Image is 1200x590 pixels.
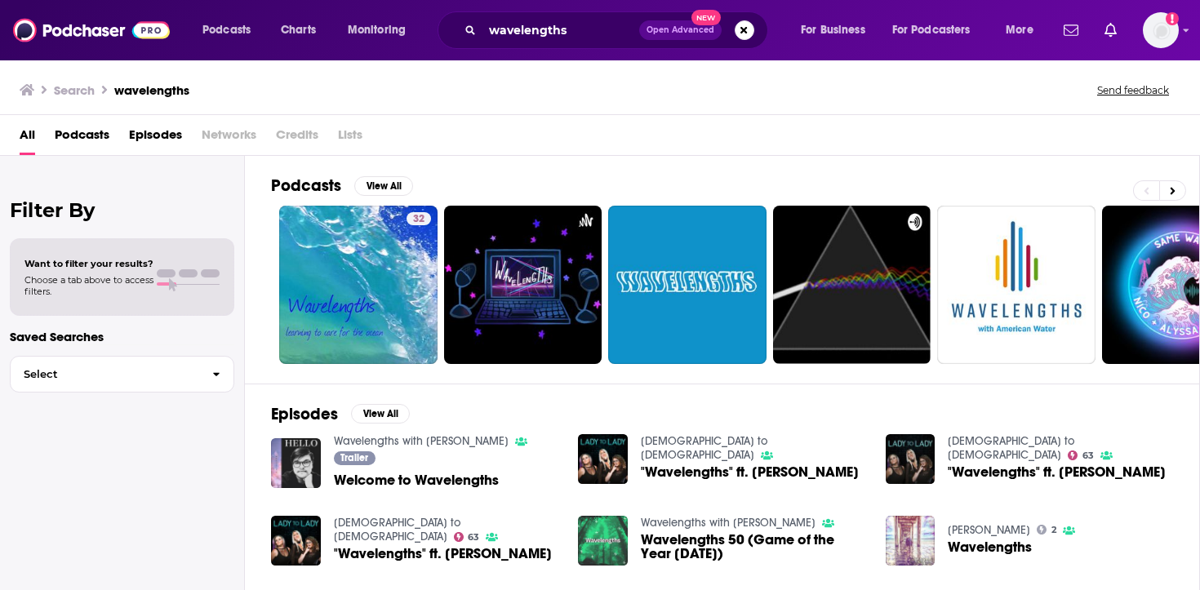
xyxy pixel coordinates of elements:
a: Welcome to Wavelengths [334,473,499,487]
span: Networks [202,122,256,155]
a: 32 [407,212,431,225]
a: PodcastsView All [271,175,413,196]
span: 2 [1051,526,1056,534]
span: Wavelengths 50 (Game of the Year [DATE]) [641,533,866,561]
input: Search podcasts, credits, & more... [482,17,639,43]
svg: Add a profile image [1166,12,1179,25]
img: User Profile [1143,12,1179,48]
a: Lady to Lady [641,434,767,462]
a: 63 [1068,450,1094,460]
span: "Wavelengths" ft. [PERSON_NAME] [641,465,859,479]
a: Wavelengths with Brendon Bigley [334,434,509,448]
a: Podcasts [55,122,109,155]
div: Search podcasts, credits, & more... [453,11,784,49]
a: 32 [279,206,438,364]
a: EpisodesView All [271,404,410,424]
img: Welcome to Wavelengths [271,438,321,488]
span: New [691,10,721,25]
span: 32 [413,211,424,228]
span: Lists [338,122,362,155]
span: For Business [801,19,865,42]
span: Trailer [340,453,368,463]
button: View All [354,176,413,196]
img: "Wavelengths" ft. Jessica Rotter [578,434,628,484]
img: Podchaser - Follow, Share and Rate Podcasts [13,15,170,46]
a: All [20,122,35,155]
span: 63 [1082,452,1094,459]
img: Wavelengths [886,516,936,566]
h3: wavelengths [114,82,189,98]
span: Want to filter your results? [24,258,153,269]
a: Charts [270,17,326,43]
button: open menu [994,17,1054,43]
h2: Podcasts [271,175,341,196]
button: Open AdvancedNew [639,20,722,40]
button: open menu [882,17,994,43]
h2: Filter By [10,198,234,222]
button: open menu [789,17,886,43]
a: 2 [1037,525,1056,535]
span: "Wavelengths" ft. [PERSON_NAME] [948,465,1166,479]
a: Lady to Lady [948,434,1074,462]
a: "Wavelengths" ft. Jessica Rotter [948,465,1166,479]
a: Wavelengths 50 (Game of the Year 2024) [641,533,866,561]
button: View All [351,404,410,424]
button: Select [10,356,234,393]
p: Saved Searches [10,329,234,344]
span: Select [11,369,199,379]
button: open menu [191,17,272,43]
a: "Wavelengths" ft. Jessica Rotter [641,465,859,479]
a: "Wavelengths" ft. Jessica Rotter [334,547,552,561]
span: Choose a tab above to access filters. [24,274,153,297]
button: Send feedback [1092,83,1174,97]
img: "Wavelengths" ft. Jessica Rotter [271,516,321,566]
h2: Episodes [271,404,338,424]
a: Episodes [129,122,182,155]
span: Charts [281,19,316,42]
a: Lady to Lady [334,516,460,543]
a: Show notifications dropdown [1098,16,1123,44]
span: Credits [276,122,318,155]
a: Conrad [948,523,1030,537]
span: "Wavelengths" ft. [PERSON_NAME] [334,547,552,561]
a: Wavelengths with Brendon Bigley [641,516,816,530]
img: Wavelengths 50 (Game of the Year 2024) [578,516,628,566]
span: Podcasts [202,19,251,42]
h3: Search [54,82,95,98]
span: Logged in as katiewhorton [1143,12,1179,48]
span: More [1006,19,1033,42]
span: Open Advanced [647,26,714,34]
a: Show notifications dropdown [1057,16,1085,44]
a: 63 [454,532,480,542]
span: 63 [468,534,479,541]
span: For Podcasters [892,19,971,42]
span: Monitoring [348,19,406,42]
a: Wavelengths [948,540,1032,554]
button: Show profile menu [1143,12,1179,48]
img: "Wavelengths" ft. Jessica Rotter [886,434,936,484]
button: open menu [336,17,427,43]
